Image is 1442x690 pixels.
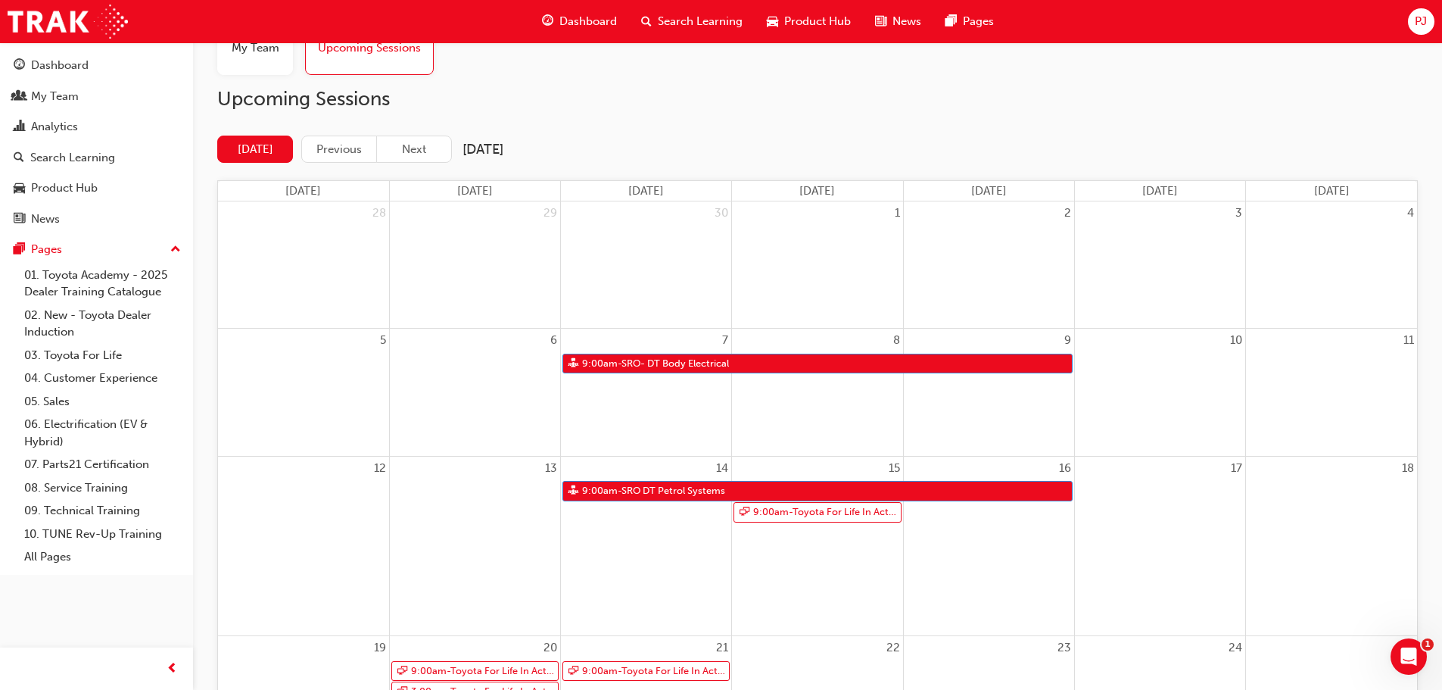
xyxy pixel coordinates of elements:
td: September 28, 2025 [218,201,389,328]
button: PJ [1408,8,1434,35]
td: October 1, 2025 [732,201,903,328]
td: October 17, 2025 [1074,456,1245,635]
span: 9:00am - Toyota For Life In Action - Virtual Classroom [752,503,898,522]
td: October 4, 2025 [1246,201,1417,328]
td: October 2, 2025 [903,201,1074,328]
td: October 18, 2025 [1246,456,1417,635]
a: News [6,205,187,233]
h2: [DATE] [462,141,503,158]
td: October 14, 2025 [561,456,732,635]
img: Trak [8,5,128,39]
td: October 6, 2025 [389,329,560,457]
a: 03. Toyota For Life [18,344,187,367]
span: [DATE] [971,184,1007,198]
span: sessionType_FACE_TO_FACE-icon [568,482,578,501]
span: prev-icon [167,660,178,679]
span: chart-icon [14,120,25,134]
a: October 9, 2025 [1061,329,1074,352]
a: October 7, 2025 [719,329,731,352]
div: Search Learning [30,149,115,167]
td: October 5, 2025 [218,329,389,457]
a: October 10, 2025 [1227,329,1245,352]
button: Previous [301,136,377,164]
a: Tuesday [625,181,667,201]
a: October 4, 2025 [1404,201,1417,225]
td: September 29, 2025 [389,201,560,328]
span: Dashboard [559,13,617,30]
a: Search Learning [6,144,187,172]
span: [DATE] [457,184,493,198]
a: October 21, 2025 [713,636,731,660]
span: news-icon [875,12,886,31]
a: Wednesday [796,181,838,201]
button: Pages [6,236,187,264]
a: My Team [6,83,187,111]
a: 02. New - Toyota Dealer Induction [18,304,187,344]
span: News [892,13,921,30]
span: sessionType_FACE_TO_FACE-icon [568,354,578,373]
a: car-iconProduct Hub [755,6,863,37]
a: pages-iconPages [933,6,1006,37]
span: 9:00am - Toyota For Life In Action - Virtual Classroom [410,662,556,681]
a: October 5, 2025 [377,329,389,352]
a: guage-iconDashboard [530,6,629,37]
span: news-icon [14,213,25,226]
span: 9:00am - SRO DT Petrol Systems [581,482,726,501]
a: October 24, 2025 [1226,636,1245,660]
span: sessionType_ONLINE_URL-icon [397,662,407,681]
a: October 25, 2025 [1398,636,1417,660]
div: Analytics [31,118,78,136]
a: 07. Parts21 Certification [18,453,187,476]
a: October 23, 2025 [1054,636,1074,660]
h2: Upcoming Sessions [217,87,1418,111]
span: Pages [963,13,994,30]
a: October 14, 2025 [713,457,731,480]
span: [DATE] [799,184,835,198]
a: Friday [1139,181,1181,201]
span: search-icon [14,151,24,165]
td: October 10, 2025 [1074,329,1245,457]
a: 08. Service Training [18,476,187,500]
a: October 18, 2025 [1399,457,1417,480]
a: October 12, 2025 [371,457,389,480]
span: PJ [1415,13,1427,30]
div: Product Hub [31,180,98,197]
a: news-iconNews [863,6,933,37]
a: Product Hub [6,174,187,202]
a: October 19, 2025 [371,636,389,660]
a: September 30, 2025 [712,201,731,225]
span: Search Learning [658,13,743,30]
a: All Pages [18,545,187,569]
a: October 11, 2025 [1400,329,1417,352]
span: pages-icon [14,243,25,257]
a: 06. Electrification (EV & Hybrid) [18,413,187,453]
a: Thursday [968,181,1010,201]
a: October 22, 2025 [883,636,903,660]
a: 01. Toyota Academy - 2025 Dealer Training Catalogue [18,264,187,304]
a: October 6, 2025 [547,329,560,352]
span: car-icon [14,182,25,195]
span: 9:00am - Toyota For Life In Action - Virtual Classroom [581,662,727,681]
button: [DATE] [217,136,293,164]
td: October 8, 2025 [732,329,903,457]
a: search-iconSearch Learning [629,6,755,37]
a: 04. Customer Experience [18,367,187,390]
span: sessionType_ONLINE_URL-icon [740,503,749,522]
span: search-icon [641,12,652,31]
span: [DATE] [285,184,321,198]
span: [DATE] [1142,184,1178,198]
a: October 2, 2025 [1061,201,1074,225]
a: October 8, 2025 [890,329,903,352]
div: My Team [31,88,79,105]
td: September 30, 2025 [561,201,732,328]
a: October 13, 2025 [542,457,560,480]
span: guage-icon [542,12,553,31]
span: guage-icon [14,59,25,73]
a: Sunday [282,181,324,201]
span: car-icon [767,12,778,31]
span: pages-icon [945,12,957,31]
button: DashboardMy TeamAnalyticsSearch LearningProduct HubNews [6,48,187,236]
td: October 12, 2025 [218,456,389,635]
a: Saturday [1311,181,1353,201]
